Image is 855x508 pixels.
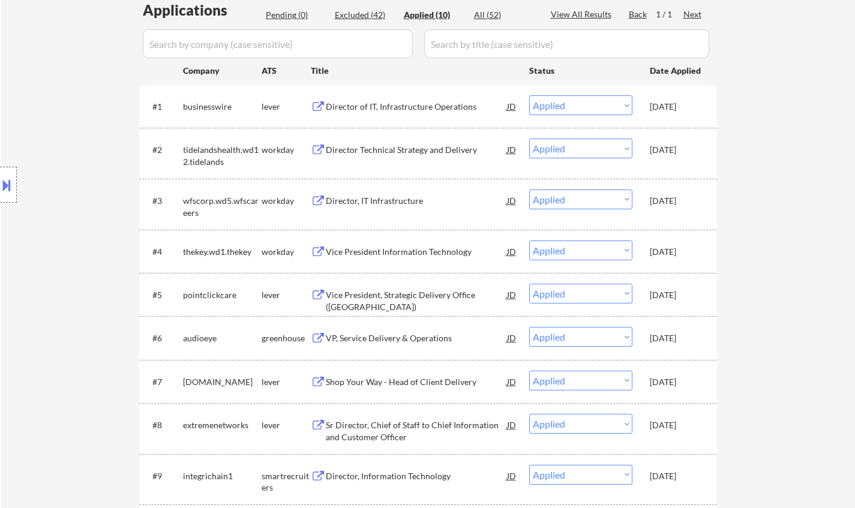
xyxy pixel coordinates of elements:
div: Back [629,8,648,20]
div: JD [506,371,518,392]
div: Director of IT, Infrastructure Operations [326,101,507,113]
div: JD [506,190,518,211]
div: integrichain1 [183,470,262,482]
div: Company [183,65,262,77]
div: [DATE] [650,332,703,344]
div: businesswire [183,101,262,113]
div: JD [506,95,518,117]
div: [DATE] [650,470,703,482]
div: workday [262,144,311,156]
div: Vice President, Strategic Delivery Office ([GEOGRAPHIC_DATA]) [326,289,507,312]
div: pointclickcare [183,289,262,301]
div: smartrecruiters [262,470,311,494]
div: extremenetworks [183,419,262,431]
div: audioeye [183,332,262,344]
div: [DATE] [650,144,703,156]
div: Excluded (42) [335,9,395,21]
div: Next [683,8,703,20]
div: [DATE] [650,419,703,431]
div: Title [311,65,518,77]
div: [DATE] [650,376,703,388]
div: tidelandshealth.wd12.tidelands [183,144,262,167]
div: Vice President Information Technology [326,246,507,258]
input: Search by title (case sensitive) [424,29,709,58]
div: [DATE] [650,289,703,301]
div: JD [506,327,518,348]
div: thekey.wd1.thekey [183,246,262,258]
div: Director, IT Infrastructure [326,195,507,207]
div: #9 [152,470,173,482]
div: Director Technical Strategy and Delivery [326,144,507,156]
div: lever [262,419,311,431]
div: lever [262,376,311,388]
div: Applied (10) [404,9,464,21]
div: Director, Information Technology [326,470,507,482]
div: #7 [152,376,173,388]
div: Sr Director, Chief of Staff to Chief Information and Customer Officer [326,419,507,443]
div: [DATE] [650,246,703,258]
div: #8 [152,419,173,431]
div: [DATE] [650,101,703,113]
div: JD [506,284,518,305]
input: Search by company (case sensitive) [143,29,413,58]
div: lever [262,101,311,113]
div: workday [262,246,311,258]
div: greenhouse [262,332,311,344]
div: Shop Your Way - Head of Client Delivery [326,376,507,388]
div: Date Applied [650,65,703,77]
div: #6 [152,332,173,344]
div: JD [506,414,518,435]
div: JD [506,241,518,262]
div: JD [506,139,518,160]
div: wfscorp.wd5.wfscareers [183,195,262,218]
div: workday [262,195,311,207]
div: JD [506,465,518,486]
div: 1 / 1 [656,8,683,20]
div: lever [262,289,311,301]
div: [DOMAIN_NAME] [183,376,262,388]
div: Status [529,59,632,81]
div: All (52) [474,9,534,21]
div: View All Results [551,8,615,20]
div: Pending (0) [266,9,326,21]
div: Applications [143,3,262,17]
div: ATS [262,65,311,77]
div: VP, Service Delivery & Operations [326,332,507,344]
div: [DATE] [650,195,703,207]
